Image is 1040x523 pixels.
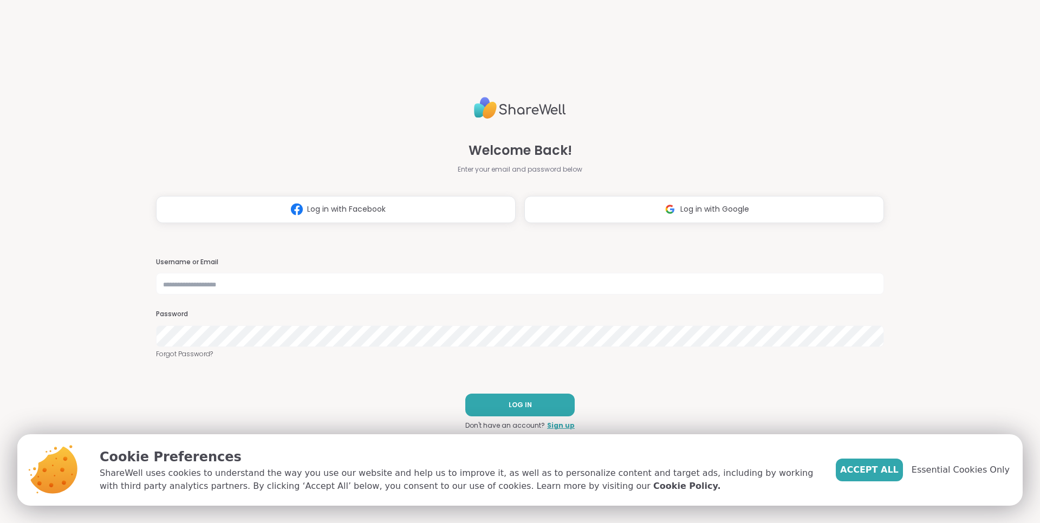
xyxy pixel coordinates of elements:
[287,199,307,219] img: ShareWell Logomark
[660,199,680,219] img: ShareWell Logomark
[509,400,532,410] span: LOG IN
[547,421,575,430] a: Sign up
[653,480,720,493] a: Cookie Policy.
[100,467,818,493] p: ShareWell uses cookies to understand the way you use our website and help us to improve it, as we...
[524,196,884,223] button: Log in with Google
[156,310,884,319] h3: Password
[469,141,572,160] span: Welcome Back!
[307,204,386,215] span: Log in with Facebook
[912,463,1010,476] span: Essential Cookies Only
[465,394,575,416] button: LOG IN
[465,421,545,430] span: Don't have an account?
[474,93,566,123] img: ShareWell Logo
[680,204,749,215] span: Log in with Google
[156,196,516,223] button: Log in with Facebook
[840,463,899,476] span: Accept All
[458,165,582,174] span: Enter your email and password below
[156,258,884,267] h3: Username or Email
[156,349,884,359] a: Forgot Password?
[100,447,818,467] p: Cookie Preferences
[836,459,903,481] button: Accept All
